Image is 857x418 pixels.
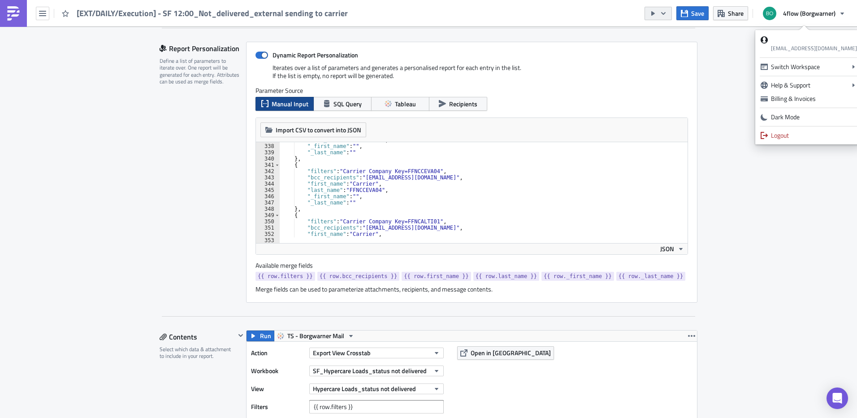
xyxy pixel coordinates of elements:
button: 4flow (Borgwarner) [757,4,850,23]
div: 342 [256,168,280,174]
div: 343 [256,174,280,181]
div: 351 [256,225,280,231]
span: SQL Query [333,99,362,109]
strong: Dynamic Report Personalization [273,50,358,60]
span: JSON [660,244,674,253]
div: Switch Workspace [771,62,847,71]
div: Report Personalization [160,42,246,55]
div: 344 [256,181,280,187]
label: Workbook [251,364,305,378]
div: 341 [256,162,280,168]
span: {{ row.last_name }} [476,272,537,281]
div: Help & Support [771,81,847,90]
label: Filters [251,400,305,414]
div: 346 [256,193,280,200]
span: Export View Crosstab [313,348,371,357]
button: Hide content [235,330,246,341]
div: 338 [256,143,280,149]
span: Hypercare Loads_status not delivered [313,384,416,393]
span: SF_Hypercare Loads_status not delivered [313,366,427,375]
button: JSON [657,244,688,254]
img: Avatar [762,6,777,21]
div: Dark Mode [771,113,857,122]
span: Open in [GEOGRAPHIC_DATA] [471,348,551,357]
button: Recipients [429,97,487,111]
span: {{ row._first_name }} [544,272,612,281]
span: Recipients [449,99,477,109]
span: [EXT/DAILY/Execution] - SF 12:00_Not_delivered_external sending to carrier [77,8,349,18]
img: PushMetrics [6,6,21,21]
span: {{ row.filters }} [258,272,313,281]
button: Share [713,6,748,20]
a: {{ row.first_name }} [402,272,471,281]
button: SF_Hypercare Loads_status not delivered [309,366,444,376]
span: Save [691,9,704,18]
label: Available merge fields [255,261,323,270]
div: Logout [771,131,857,140]
div: Open Intercom Messenger [827,388,848,409]
div: Select which data & attachment to include in your report. [160,346,235,360]
button: Manual Input [255,97,314,111]
span: Import CSV to convert into JSON [276,125,361,135]
p: [DOMAIN_NAME] 4flow management Kft. Ι [GEOGRAPHIC_DATA] Ι [PERSON_NAME] [STREET_ADDRESS]. Ι 1097 ... [4,43,428,79]
label: Action [251,346,305,360]
div: 339 [256,149,280,156]
button: Open in [GEOGRAPHIC_DATA] [457,346,554,360]
button: Run [247,331,274,341]
span: {{ row._last_name }} [619,272,684,281]
div: Iterates over a list of parameters and generates a personalised report for each entry in the list... [255,64,688,87]
div: Define a list of parameters to iterate over. One report will be generated for each entry. Attribu... [160,57,240,85]
span: 4flow (Borgwarner) [783,9,835,18]
p: With best regards ________________________ BorgWarner Control Tower [EMAIL_ADDRESS][DOMAIN_NAME] [4,12,428,40]
button: Export View Crosstab [309,348,444,358]
button: Tableau [371,97,429,111]
span: [EMAIL_ADDRESS][DOMAIN_NAME] [771,44,857,52]
div: Contents [160,330,235,344]
div: 345 [256,187,280,193]
button: SQL Query [313,97,372,111]
label: Parameter Source [255,87,688,95]
span: Tableau [395,99,416,109]
div: 348 [256,206,280,212]
span: Share [728,9,744,18]
a: {{ row._last_name }} [616,272,686,281]
label: View [251,382,305,396]
button: Hypercare Loads_status not delivered [309,383,444,394]
button: TS - Borgwarner Mail [274,331,358,341]
div: 350 [256,218,280,225]
a: {{ row._first_name }} [541,272,614,281]
div: 353 [256,237,280,244]
p: In case of questions, please contact us. [4,2,428,9]
a: {{ row.bcc_recipients }} [317,272,399,281]
span: Run [260,331,271,341]
div: 352 [256,231,280,237]
div: 349 [256,212,280,218]
div: Merge fields can be used to parameterize attachments, recipients, and message contents. [255,285,688,293]
a: {{ row.last_name }} [473,272,539,281]
span: {{ row.bcc_recipients }} [320,272,397,281]
div: 340 [256,156,280,162]
div: 347 [256,200,280,206]
button: Save [676,6,709,20]
span: TS - Borgwarner Mail [287,331,344,341]
a: {{ row.filters }} [255,272,315,281]
input: Filter1=Value1&... [309,400,444,414]
span: {{ row.first_name }} [404,272,469,281]
span: Manual Input [272,99,308,109]
button: Import CSV to convert into JSON [260,122,366,137]
div: Billing & Invoices [771,94,857,103]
